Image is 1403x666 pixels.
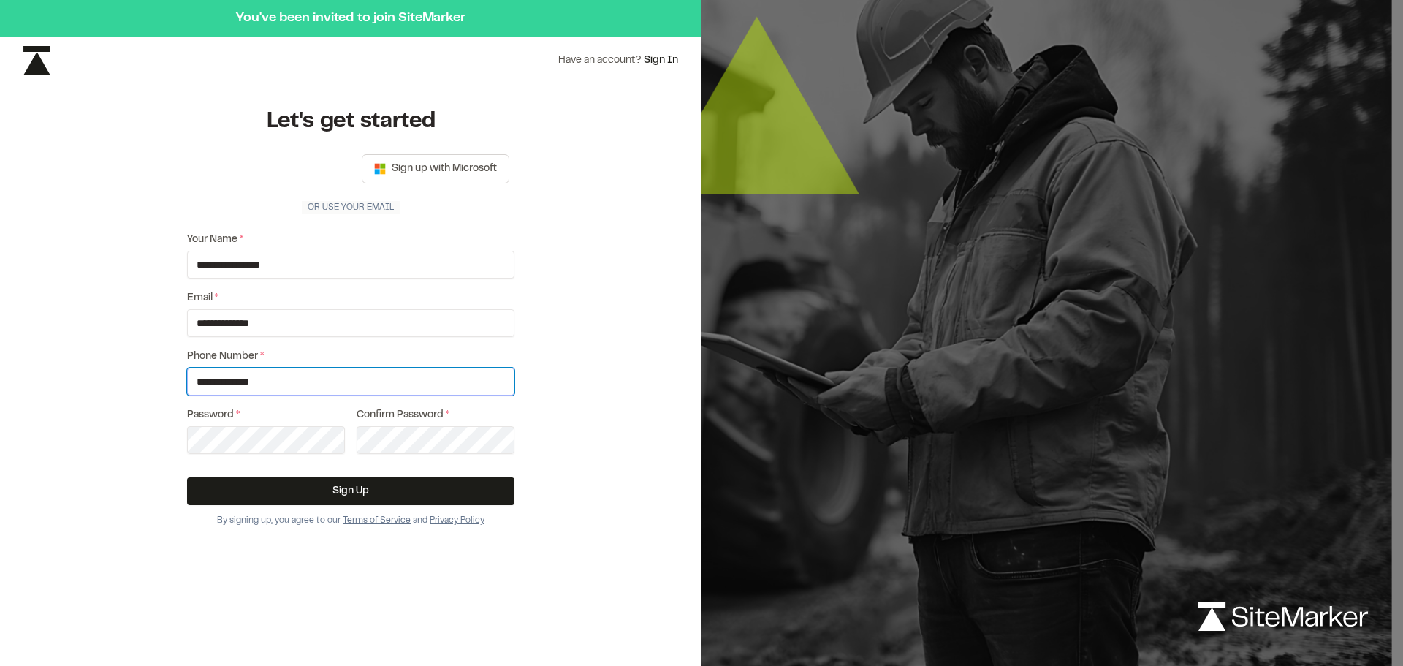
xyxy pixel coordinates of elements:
[1198,602,1368,631] img: logo-white-rebrand.svg
[362,154,509,183] button: Sign up with Microsoft
[187,477,514,505] button: Sign Up
[558,53,678,69] div: Have an account?
[430,514,484,527] button: Privacy Policy
[190,153,342,185] iframe: Sign in with Google Button
[343,514,411,527] button: Terms of Service
[187,349,514,365] label: Phone Number
[302,201,400,214] span: Or use your email
[23,46,50,75] img: icon-black-rebrand.svg
[187,407,345,423] label: Password
[187,232,514,248] label: Your Name
[357,407,514,423] label: Confirm Password
[187,514,514,527] div: By signing up, you agree to our and
[644,56,678,65] a: Sign In
[187,290,514,306] label: Email
[187,107,514,137] h1: Let's get started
